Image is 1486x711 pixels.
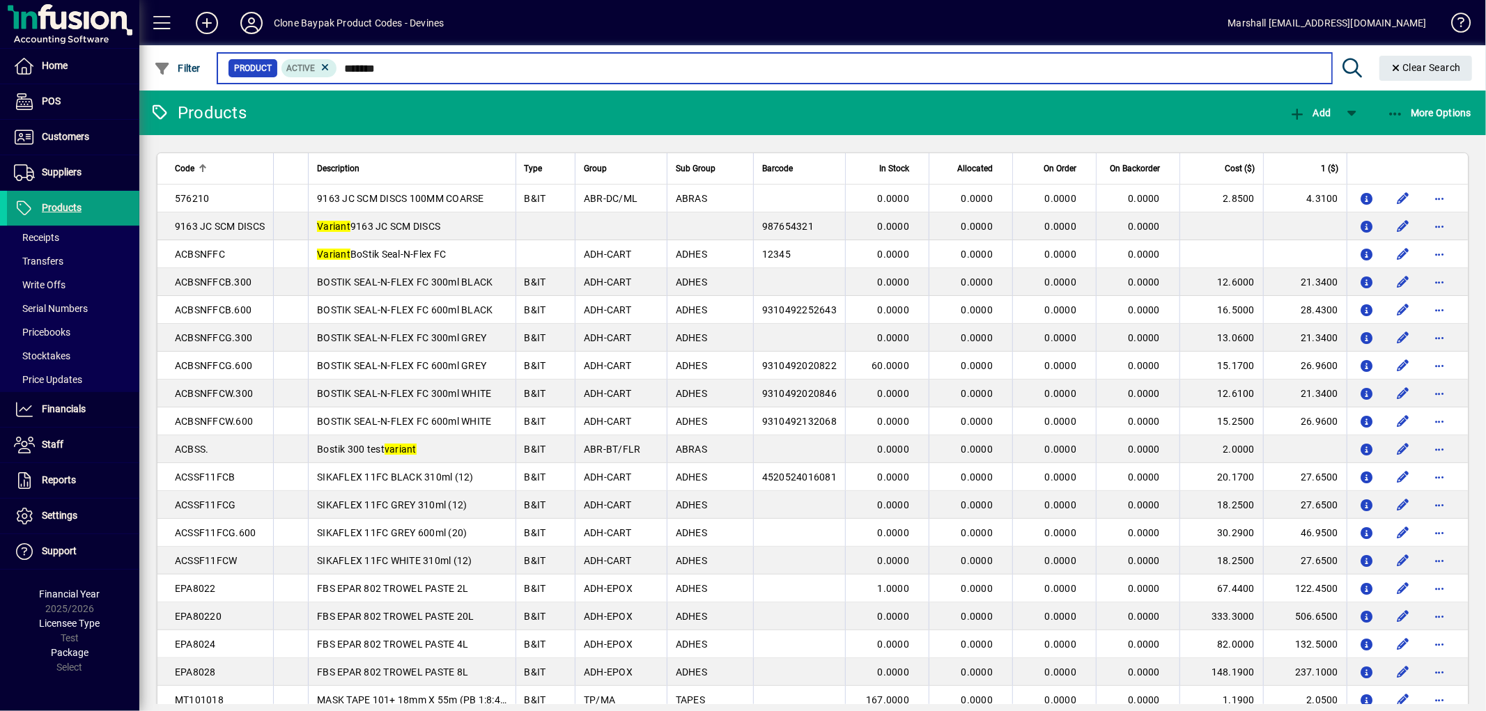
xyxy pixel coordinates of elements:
[317,193,484,204] span: 9163 JC SCM DISCS 100MM COARSE
[878,221,910,232] span: 0.0000
[287,63,316,73] span: Active
[1392,382,1414,405] button: Edit
[1129,611,1161,622] span: 0.0000
[1129,304,1161,315] span: 0.0000
[584,583,633,594] span: ADH-EPOX
[676,193,707,204] span: ABRAS
[7,344,139,368] a: Stocktakes
[7,155,139,190] a: Suppliers
[7,249,139,273] a: Transfers
[1392,466,1414,488] button: Edit
[1428,549,1450,572] button: More options
[1392,354,1414,377] button: Edit
[762,161,837,176] div: Barcode
[1428,633,1450,655] button: More options
[7,392,139,427] a: Financials
[154,63,201,74] span: Filter
[1045,388,1077,399] span: 0.0000
[1263,296,1347,324] td: 28.4300
[1179,407,1263,435] td: 15.2500
[584,249,631,260] span: ADH-CART
[1428,215,1450,237] button: More options
[1384,100,1476,125] button: More Options
[878,583,910,594] span: 1.0000
[525,161,566,176] div: Type
[961,416,993,427] span: 0.0000
[1045,332,1077,343] span: 0.0000
[42,60,68,71] span: Home
[584,193,637,204] span: ABR-DC/ML
[175,444,209,455] span: ACBSS.
[317,555,472,566] span: SIKAFLEX 11FC WHITE 310ml (12)
[229,10,274,36] button: Profile
[525,471,546,483] span: B&IT
[1263,630,1347,658] td: 132.5000
[584,304,631,315] span: ADH-CART
[175,193,210,204] span: 576210
[676,161,745,176] div: Sub Group
[7,273,139,297] a: Write Offs
[938,161,1005,176] div: Allocated
[762,249,791,260] span: 12345
[1441,3,1469,48] a: Knowledge Base
[872,360,909,371] span: 60.0000
[1179,380,1263,407] td: 12.6100
[175,221,265,232] span: 9163 JC SCM DISCS
[1392,438,1414,460] button: Edit
[961,388,993,399] span: 0.0000
[14,279,65,290] span: Write Offs
[584,527,631,538] span: ADH-CART
[175,639,216,650] span: EPA8024
[961,304,993,315] span: 0.0000
[762,161,793,176] span: Barcode
[1263,407,1347,435] td: 26.9600
[676,499,707,510] span: ADHES
[1179,296,1263,324] td: 16.5000
[317,161,506,176] div: Description
[961,444,993,455] span: 0.0000
[1428,577,1450,600] button: More options
[878,332,910,343] span: 0.0000
[317,221,440,232] span: 9163 JC SCM DISCS
[1263,491,1347,519] td: 27.6500
[961,639,993,650] span: 0.0000
[762,360,837,371] span: 9310492020822
[317,611,474,622] span: FBS EPAR 802 TROWEL PASTE 20L
[1392,215,1414,237] button: Edit
[525,304,546,315] span: B&IT
[175,471,235,483] span: ACSSF11FCB
[961,527,993,538] span: 0.0000
[1289,107,1331,118] span: Add
[1129,527,1161,538] span: 0.0000
[584,388,631,399] span: ADH-CART
[274,12,444,34] div: Clone Baypak Product Codes - Devines
[878,304,910,315] span: 0.0000
[1179,185,1263,212] td: 2.8500
[1285,100,1334,125] button: Add
[1179,547,1263,575] td: 18.2500
[854,161,922,176] div: In Stock
[1428,299,1450,321] button: More options
[584,416,631,427] span: ADH-CART
[175,583,216,594] span: EPA8022
[584,161,658,176] div: Group
[1045,471,1077,483] span: 0.0000
[185,10,229,36] button: Add
[676,527,707,538] span: ADHES
[957,161,993,176] span: Allocated
[1045,555,1077,566] span: 0.0000
[1392,661,1414,683] button: Edit
[317,360,486,371] span: BOSTIK SEAL-N-FLEX FC 600ml GREY
[584,499,631,510] span: ADH-CART
[317,161,359,176] span: Description
[1179,491,1263,519] td: 18.2500
[878,388,910,399] span: 0.0000
[1428,354,1450,377] button: More options
[14,232,59,243] span: Receipts
[878,249,910,260] span: 0.0000
[525,611,546,622] span: B&IT
[7,84,139,119] a: POS
[1129,276,1161,288] span: 0.0000
[1392,410,1414,432] button: Edit
[1428,438,1450,460] button: More options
